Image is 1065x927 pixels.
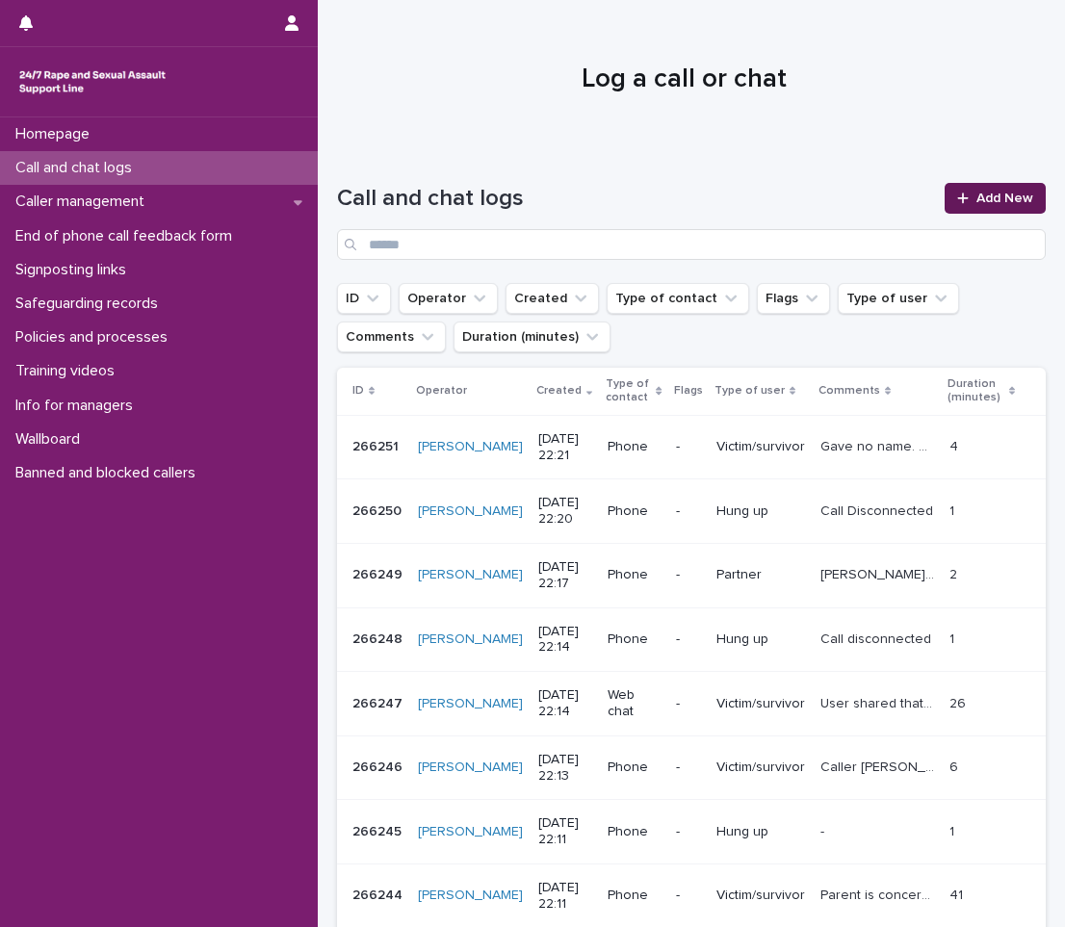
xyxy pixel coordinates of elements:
p: 1 [949,500,958,520]
p: Type of contact [606,373,651,409]
p: 6 [949,756,962,776]
a: [PERSON_NAME] [418,888,523,904]
img: rhQMoQhaT3yELyF149Cw [15,63,169,101]
button: ID [337,283,391,314]
a: Add New [945,183,1046,214]
p: 2 [949,563,961,583]
p: Victim/survivor [716,888,805,904]
p: Hung up [716,503,805,520]
p: Policies and processes [8,328,183,347]
tr: 266250266250 [PERSON_NAME] [DATE] 22:20Phone-Hung upCall DisconnectedCall Disconnected 11 [337,479,1046,544]
p: [DATE] 22:14 [538,687,592,720]
p: - [676,824,701,840]
p: 266246 [352,756,406,776]
p: Operator [416,380,467,401]
input: Search [337,229,1046,260]
p: - [676,631,701,648]
p: Phone [608,888,660,904]
p: [DATE] 22:14 [538,624,592,657]
p: Phone [608,631,660,648]
p: 266249 [352,563,406,583]
p: Phone [608,760,660,776]
p: Call and chat logs [8,159,147,177]
p: Hung up [716,631,805,648]
button: Created [506,283,599,314]
p: Phone [608,567,660,583]
button: Duration (minutes) [454,322,610,352]
p: Signposting links [8,261,142,279]
p: - [676,503,701,520]
p: Training videos [8,362,130,380]
p: End of phone call feedback form [8,227,247,245]
a: [PERSON_NAME] [418,503,523,520]
p: Phone [608,824,660,840]
p: - [676,760,701,776]
tr: 266246266246 [PERSON_NAME] [DATE] 22:13Phone-Victim/survivorCaller [PERSON_NAME] said she was rap... [337,735,1046,800]
p: 266250 [352,500,405,520]
p: Homepage [8,125,105,143]
tr: 266251266251 [PERSON_NAME] [DATE] 22:21Phone-Victim/survivorGave no name. Asked me "what is the d... [337,415,1046,479]
p: [DATE] 22:17 [538,559,592,592]
p: Created [536,380,582,401]
p: Victim/survivor [716,439,805,455]
button: Operator [399,283,498,314]
p: [DATE] 22:20 [538,495,592,528]
button: Comments [337,322,446,352]
p: [DATE] 22:11 [538,880,592,913]
p: Call Disconnected [820,500,937,520]
p: 266244 [352,884,406,904]
p: - [676,567,701,583]
a: [PERSON_NAME] [418,631,523,648]
p: Wallboard [8,430,95,449]
p: Caller Amber said she was raped in May. she didn't disclose the perp and seemed disoriented on th... [820,756,939,776]
h1: Log a call or chat [337,64,1031,96]
p: Safeguarding records [8,295,173,313]
a: [PERSON_NAME] [418,824,523,840]
button: Type of contact [607,283,749,314]
a: [PERSON_NAME] [418,760,523,776]
a: [PERSON_NAME] [418,696,523,712]
p: 266251 [352,435,403,455]
p: Phone [608,503,660,520]
p: 266245 [352,820,405,840]
a: [PERSON_NAME] [418,567,523,583]
p: Duration (minutes) [948,373,1004,409]
p: 41 [949,884,967,904]
p: [DATE] 22:13 [538,752,592,785]
p: [DATE] 22:21 [538,431,592,464]
p: - [676,888,701,904]
p: - [676,439,701,455]
tr: 266245266245 [PERSON_NAME] [DATE] 22:11Phone-Hung up-- 11 [337,800,1046,864]
p: Victim/survivor [716,760,805,776]
span: Add New [976,192,1033,205]
p: Caller said his girlfriend has just been groped in a supermarket and he had asked for their CCTV ... [820,563,939,583]
p: 266247 [352,692,406,712]
tr: 266248266248 [PERSON_NAME] [DATE] 22:14Phone-Hung upCall disconnectedCall disconnected 11 [337,607,1046,672]
p: - [676,696,701,712]
p: 1 [949,820,958,840]
p: Banned and blocked callers [8,464,211,482]
p: Web chat [608,687,660,720]
p: Comments [818,380,880,401]
tr: 266249266249 [PERSON_NAME] [DATE] 22:17Phone-Partner[PERSON_NAME] said his girlfriend has just be... [337,543,1046,607]
p: Partner [716,567,805,583]
button: Type of user [838,283,959,314]
p: [DATE] 22:11 [538,815,592,848]
tr: 266247266247 [PERSON_NAME] [DATE] 22:14Web chat-Victim/survivorUser shared that they had been rap... [337,672,1046,736]
p: Flags [674,380,703,401]
p: Caller management [8,193,160,211]
p: Victim/survivor [716,696,805,712]
p: User shared that they had been raped several times and sexually coerced from October 2024 until A... [820,692,939,712]
a: [PERSON_NAME] [418,439,523,455]
p: Phone [608,439,660,455]
p: Type of user [714,380,785,401]
p: ID [352,380,364,401]
p: Call disconnected [820,628,935,648]
p: - [820,820,828,840]
button: Flags [757,283,830,314]
h1: Call and chat logs [337,185,933,213]
p: 1 [949,628,958,648]
p: Gave no name. Asked me "what is the definition of a pedophile" Recognised banned user and gave me... [820,435,939,455]
p: Info for managers [8,397,148,415]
